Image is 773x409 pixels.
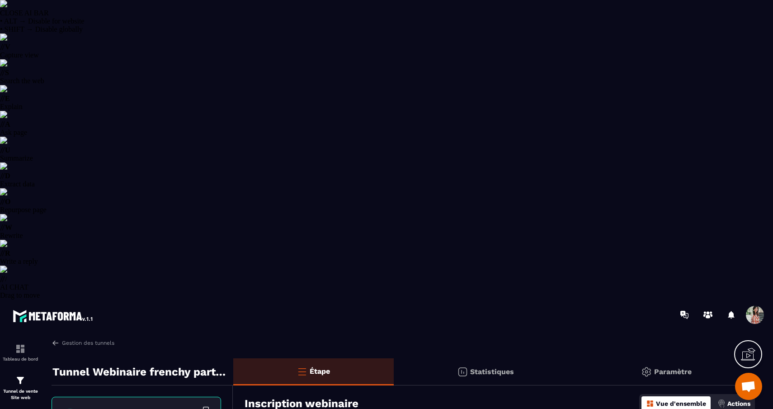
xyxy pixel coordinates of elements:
[52,339,60,347] img: arrow
[656,400,706,407] p: Vue d'ensemble
[654,367,692,376] p: Paramètre
[457,366,468,377] img: stats.20deebd0.svg
[15,375,26,386] img: formation
[641,366,652,377] img: setting-gr.5f69749f.svg
[13,308,94,324] img: logo
[2,368,38,408] a: formationformationTunnel de vente Site web
[2,357,38,361] p: Tableau de bord
[735,373,762,400] div: Ouvrir le chat
[310,367,330,376] p: Étape
[52,363,226,381] p: Tunnel Webinaire frenchy partners
[727,400,750,407] p: Actions
[15,343,26,354] img: formation
[470,367,514,376] p: Statistiques
[2,388,38,401] p: Tunnel de vente Site web
[2,337,38,368] a: formationformationTableau de bord
[717,399,726,408] img: actions.d6e523a2.png
[52,339,114,347] a: Gestion des tunnels
[646,399,654,408] img: dashboard-orange.40269519.svg
[297,366,307,377] img: bars-o.4a397970.svg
